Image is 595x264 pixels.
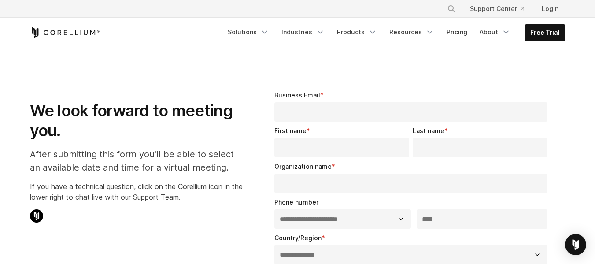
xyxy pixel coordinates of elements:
a: Support Center [463,1,531,17]
span: Last name [413,127,444,134]
a: Products [332,24,382,40]
a: Login [535,1,565,17]
a: About [474,24,516,40]
button: Search [443,1,459,17]
span: Organization name [274,163,332,170]
span: Business Email [274,91,320,99]
h1: We look forward to meeting you. [30,101,243,141]
a: Corellium Home [30,27,100,38]
a: Solutions [222,24,274,40]
span: Phone number [274,198,318,206]
span: Country/Region [274,234,322,242]
a: Resources [384,24,440,40]
img: Corellium Chat Icon [30,209,43,223]
span: First name [274,127,307,134]
a: Free Trial [525,25,565,41]
p: If you have a technical question, click on the Corellium icon in the lower right to chat live wit... [30,181,243,202]
a: Pricing [441,24,473,40]
a: Industries [276,24,330,40]
div: Open Intercom Messenger [565,234,586,255]
div: Navigation Menu [222,24,565,41]
p: After submitting this form you'll be able to select an available date and time for a virtual meet... [30,148,243,174]
div: Navigation Menu [436,1,565,17]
